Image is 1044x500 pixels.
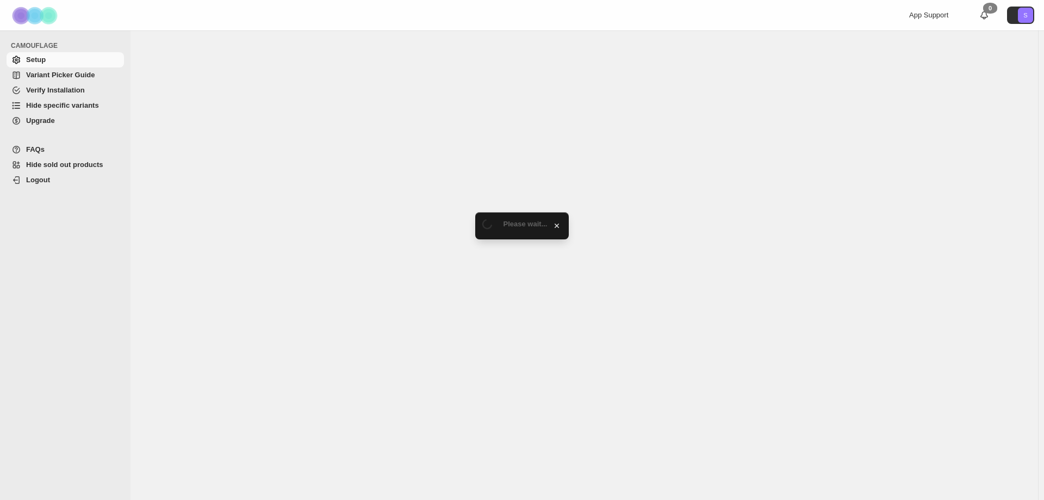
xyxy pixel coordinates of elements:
span: Variant Picker Guide [26,71,95,79]
a: Hide specific variants [7,98,124,113]
span: Please wait... [504,220,548,228]
text: S [1023,12,1027,18]
span: Hide sold out products [26,161,103,169]
a: Upgrade [7,113,124,128]
span: FAQs [26,145,45,153]
span: Logout [26,176,50,184]
span: Avatar with initials S [1018,8,1033,23]
a: 0 [979,10,990,21]
button: Avatar with initials S [1007,7,1034,24]
a: Logout [7,172,124,188]
div: 0 [983,3,997,14]
span: Hide specific variants [26,101,99,109]
a: Verify Installation [7,83,124,98]
span: Upgrade [26,116,55,125]
a: FAQs [7,142,124,157]
span: App Support [909,11,948,19]
img: Camouflage [9,1,63,30]
span: Verify Installation [26,86,85,94]
span: Setup [26,55,46,64]
a: Setup [7,52,124,67]
a: Hide sold out products [7,157,124,172]
span: CAMOUFLAGE [11,41,125,50]
a: Variant Picker Guide [7,67,124,83]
